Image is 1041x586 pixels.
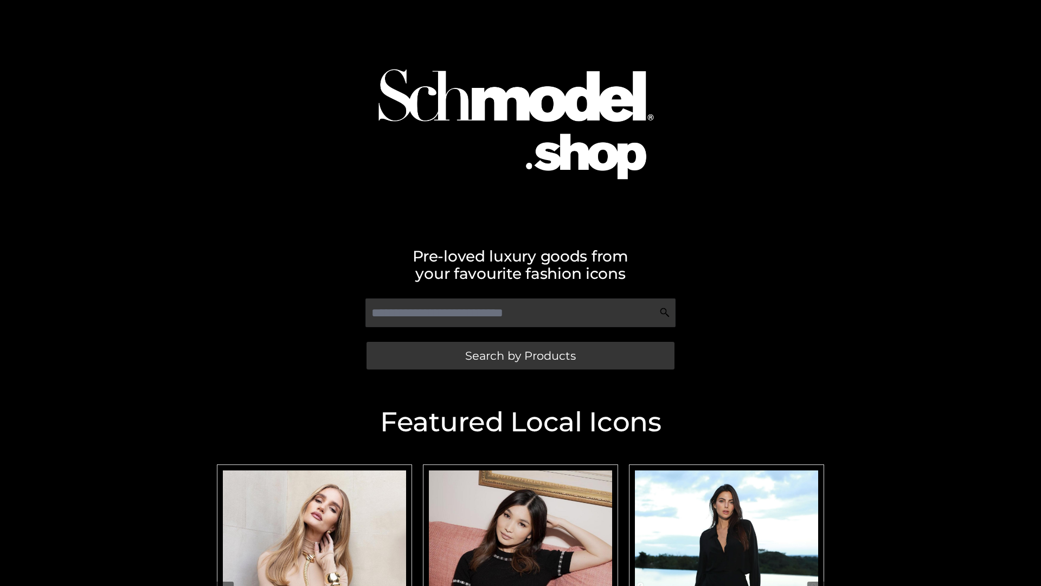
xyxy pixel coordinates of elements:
img: Search Icon [659,307,670,318]
h2: Pre-loved luxury goods from your favourite fashion icons [211,247,830,282]
h2: Featured Local Icons​ [211,409,830,436]
span: Search by Products [465,350,576,361]
a: Search by Products [367,342,674,370]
